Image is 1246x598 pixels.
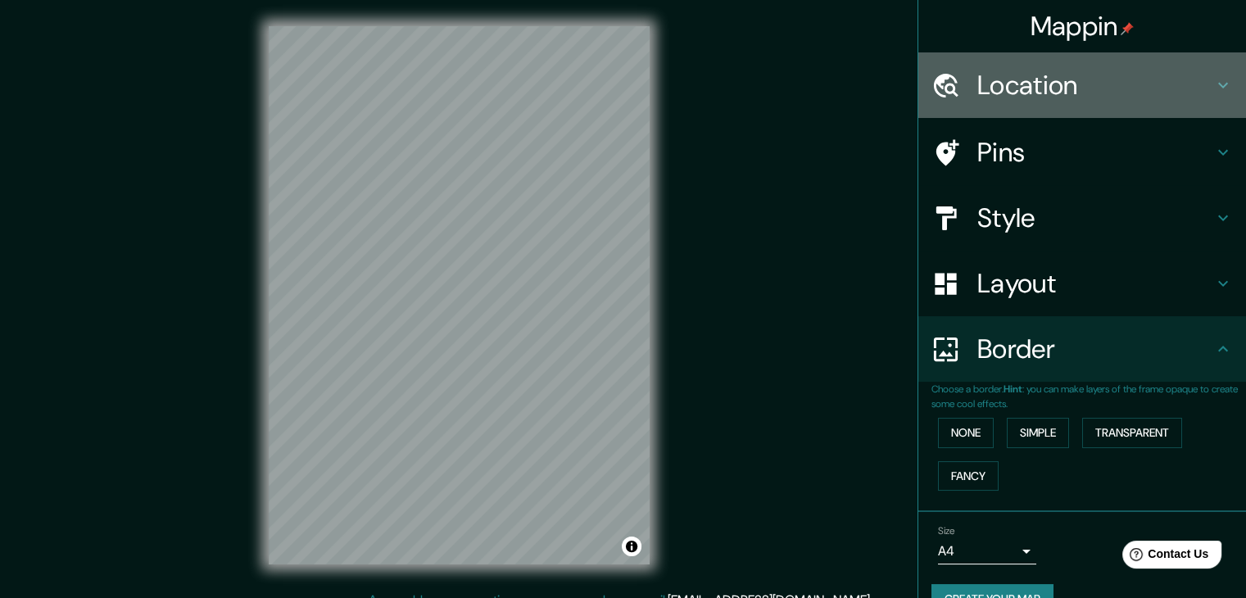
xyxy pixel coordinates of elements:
button: Transparent [1082,418,1182,448]
div: Pins [918,120,1246,185]
iframe: Help widget launcher [1100,534,1228,580]
label: Size [938,524,955,538]
h4: Border [977,333,1213,365]
h4: Pins [977,136,1213,169]
h4: Layout [977,267,1213,300]
b: Hint [1004,383,1022,396]
h4: Mappin [1031,10,1135,43]
div: Style [918,185,1246,251]
h4: Style [977,202,1213,234]
canvas: Map [269,26,650,564]
button: Simple [1007,418,1069,448]
button: Toggle attribution [622,537,641,556]
div: Border [918,316,1246,382]
div: Layout [918,251,1246,316]
p: Choose a border. : you can make layers of the frame opaque to create some cool effects. [931,382,1246,411]
h4: Location [977,69,1213,102]
button: Fancy [938,461,999,492]
img: pin-icon.png [1121,22,1134,35]
div: Location [918,52,1246,118]
div: A4 [938,538,1036,564]
button: None [938,418,994,448]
